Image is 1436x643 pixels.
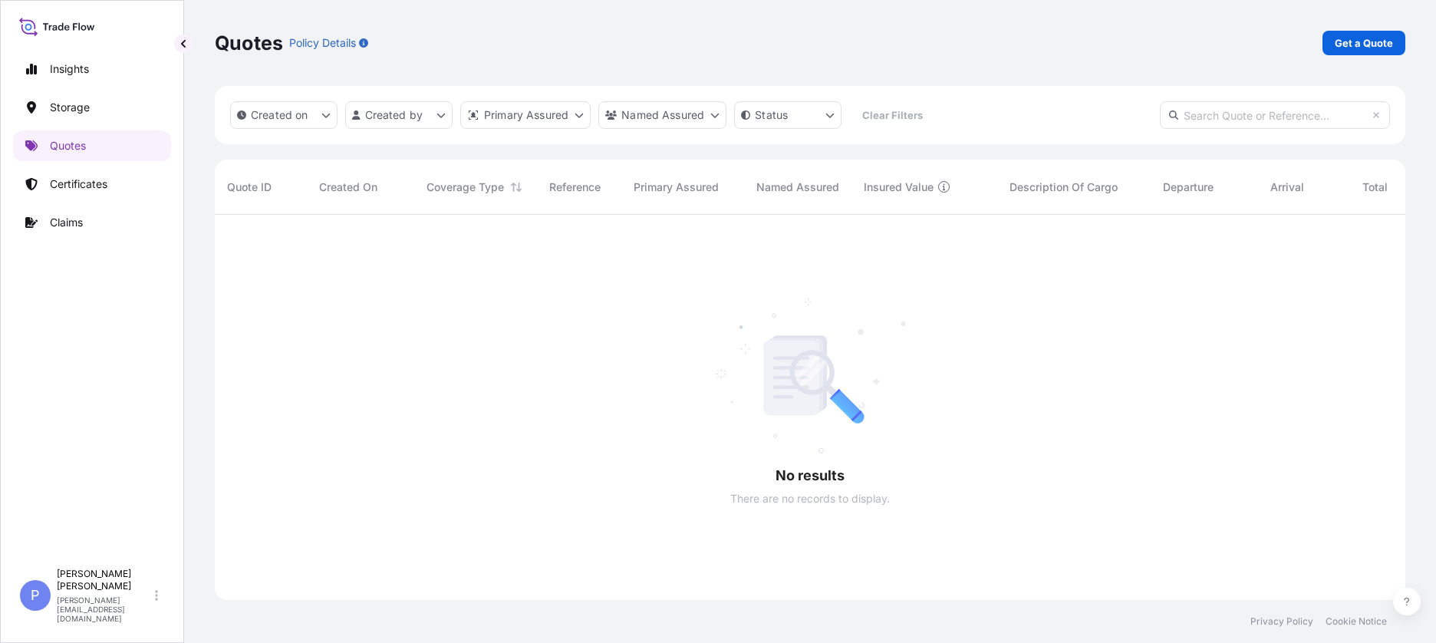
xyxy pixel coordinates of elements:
p: [PERSON_NAME][EMAIL_ADDRESS][DOMAIN_NAME] [57,595,152,623]
a: Storage [13,92,171,123]
span: Quote ID [227,180,272,195]
button: Sort [507,178,525,196]
span: Description Of Cargo [1009,180,1118,195]
p: Claims [50,215,83,230]
p: Quotes [215,31,283,55]
a: Insights [13,54,171,84]
p: Get a Quote [1335,35,1393,51]
span: Created On [319,180,377,195]
a: Claims [13,207,171,238]
span: Insured Value [864,180,934,195]
span: Primary Assured [634,180,719,195]
a: Certificates [13,169,171,199]
a: Privacy Policy [1250,615,1313,628]
p: Created by [365,107,423,123]
button: createdOn Filter options [230,101,338,129]
p: [PERSON_NAME] [PERSON_NAME] [57,568,152,592]
button: cargoOwner Filter options [598,101,726,129]
span: Coverage Type [427,180,504,195]
span: P [31,588,40,603]
p: Policy Details [289,35,356,51]
p: Quotes [50,138,86,153]
a: Quotes [13,130,171,161]
p: Created on [251,107,308,123]
a: Get a Quote [1322,31,1405,55]
p: Status [755,107,788,123]
span: Departure [1163,180,1214,195]
span: Named Assured [756,180,839,195]
span: Total [1362,180,1388,195]
span: Reference [549,180,601,195]
a: Cookie Notice [1326,615,1387,628]
p: Named Assured [621,107,704,123]
button: Clear Filters [849,103,935,127]
span: Arrival [1270,180,1304,195]
p: Insights [50,61,89,77]
button: distributor Filter options [460,101,591,129]
p: Certificates [50,176,107,192]
p: Clear Filters [862,107,923,123]
button: createdBy Filter options [345,101,453,129]
p: Storage [50,100,90,115]
p: Primary Assured [484,107,568,123]
button: certificateStatus Filter options [734,101,842,129]
input: Search Quote or Reference... [1160,101,1390,129]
